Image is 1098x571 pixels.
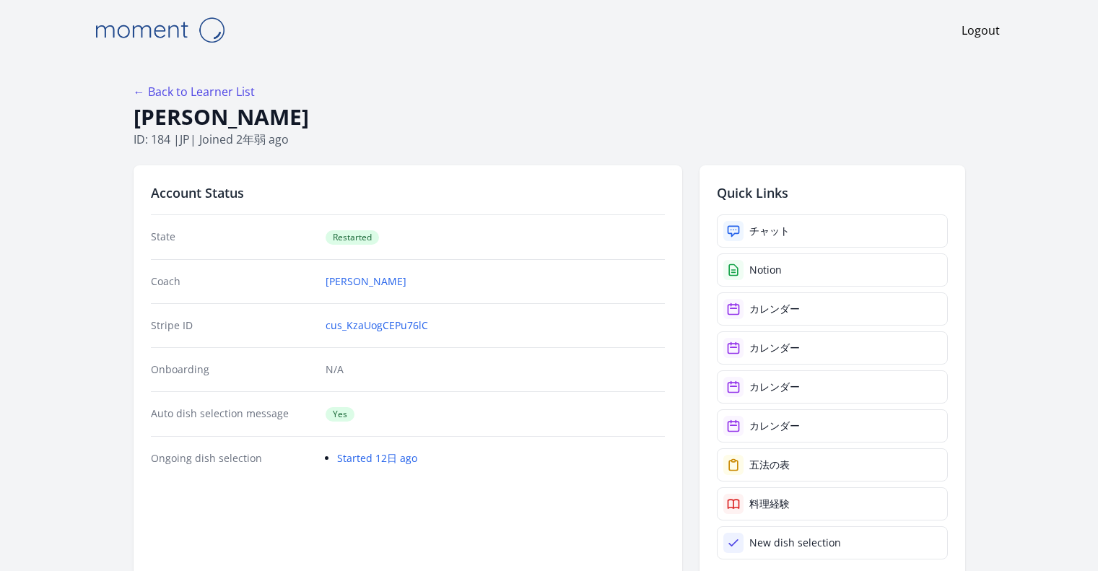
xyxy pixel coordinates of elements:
a: cus_KzaUogCEPu76lC [326,318,428,333]
a: Notion [717,253,948,287]
img: Moment [87,12,232,48]
a: カレンダー [717,370,948,404]
dt: Auto dish selection message [151,406,315,422]
a: [PERSON_NAME] [326,274,406,289]
h1: [PERSON_NAME] [134,103,965,131]
div: Notion [749,263,782,277]
div: カレンダー [749,380,800,394]
a: ← Back to Learner List [134,84,255,100]
div: New dish selection [749,536,841,550]
a: New dish selection [717,526,948,559]
a: 五法の表 [717,448,948,481]
div: チャット [749,224,790,238]
a: Logout [962,22,1000,39]
span: jp [180,131,190,147]
dt: Onboarding [151,362,315,377]
a: カレンダー [717,292,948,326]
h2: Account Status [151,183,665,203]
span: Restarted [326,230,379,245]
div: 料理経験 [749,497,790,511]
h2: Quick Links [717,183,948,203]
dt: Ongoing dish selection [151,451,315,466]
div: カレンダー [749,341,800,355]
div: カレンダー [749,302,800,316]
div: カレンダー [749,419,800,433]
p: N/A [326,362,664,377]
p: ID: 184 | | Joined 2年弱 ago [134,131,965,148]
span: Yes [326,407,354,422]
a: チャット [717,214,948,248]
dt: State [151,230,315,245]
div: 五法の表 [749,458,790,472]
dt: Stripe ID [151,318,315,333]
a: Started 12日 ago [337,451,417,465]
a: 料理経験 [717,487,948,520]
dt: Coach [151,274,315,289]
a: カレンダー [717,409,948,443]
a: カレンダー [717,331,948,365]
